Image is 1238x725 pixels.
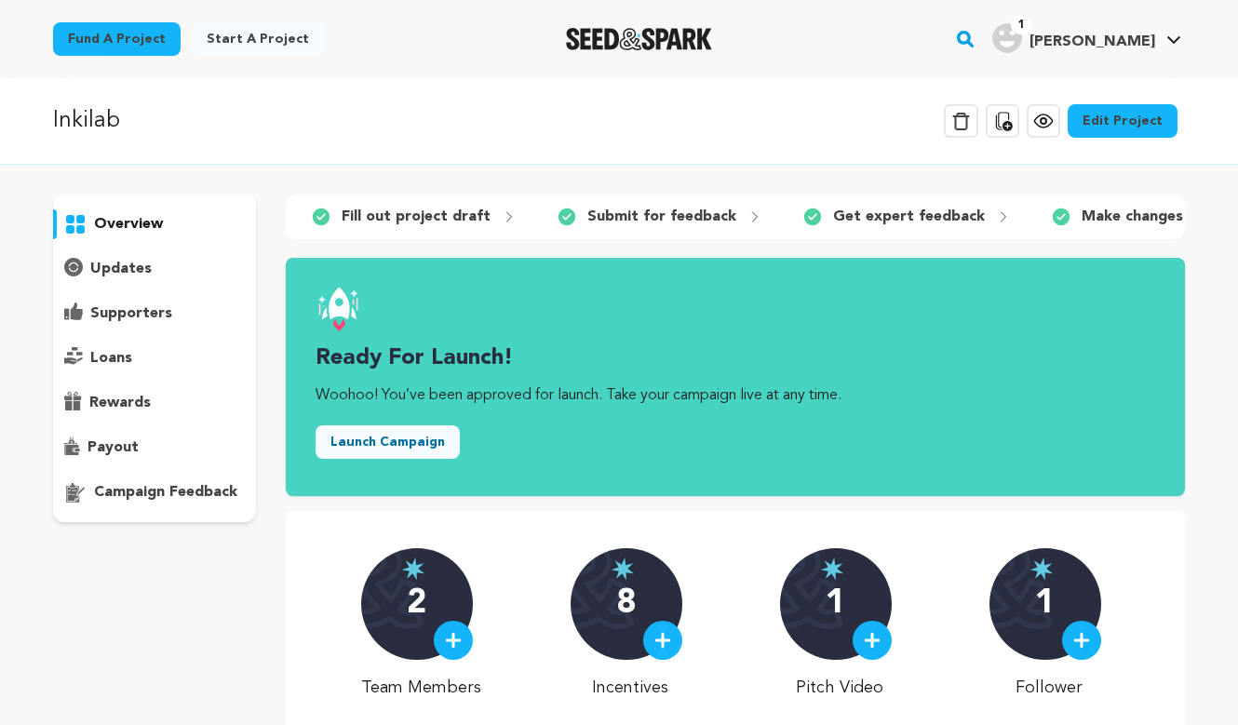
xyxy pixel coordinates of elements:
[989,20,1185,59] span: Suryaneni P.'s Profile
[53,22,181,56] a: Fund a project
[90,302,172,325] p: supporters
[53,433,256,463] button: payout
[864,632,881,649] img: plus.svg
[53,299,256,329] button: supporters
[90,347,132,369] p: loans
[587,206,736,228] p: Submit for feedback
[992,23,1155,53] div: Suryaneni P.'s Profile
[53,254,256,284] button: updates
[826,585,845,623] p: 1
[616,585,636,623] p: 8
[780,675,900,701] p: Pitch Video
[53,209,256,239] button: overview
[989,675,1110,701] p: Follower
[53,343,256,373] button: loans
[566,28,712,50] img: Seed&Spark Logo Dark Mode
[1068,104,1177,138] a: Edit Project
[316,288,360,332] img: launch.svg
[342,206,491,228] p: Fill out project draft
[316,343,1155,373] h3: Ready for launch!
[1011,16,1032,34] span: 1
[833,206,985,228] p: Get expert feedback
[1073,632,1090,649] img: plus.svg
[1035,585,1055,623] p: 1
[992,23,1022,53] img: user.png
[361,675,481,701] p: Team Members
[87,436,139,459] p: payout
[89,392,151,414] p: rewards
[1029,34,1155,49] span: [PERSON_NAME]
[90,258,152,280] p: updates
[53,104,120,138] p: Inkilab
[654,632,671,649] img: plus.svg
[316,425,460,459] button: Launch Campaign
[407,585,426,623] p: 2
[316,384,1155,407] p: Woohoo! You’ve been approved for launch. Take your campaign live at any time.
[94,481,237,503] p: campaign feedback
[53,477,256,507] button: campaign feedback
[989,20,1185,53] a: Suryaneni P.'s Profile
[445,632,462,649] img: plus.svg
[1082,206,1183,228] p: Make changes
[571,675,691,701] p: Incentives
[94,213,163,235] p: overview
[53,388,256,418] button: rewards
[566,28,712,50] a: Seed&Spark Homepage
[192,22,324,56] a: Start a project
